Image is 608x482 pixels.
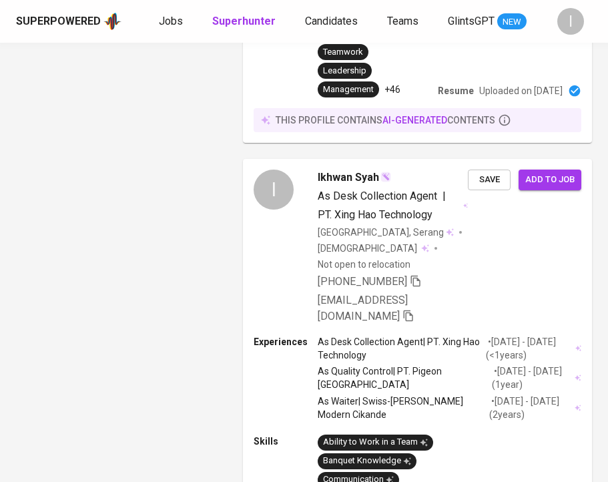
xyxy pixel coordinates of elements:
[212,13,278,30] a: Superhunter
[318,190,437,202] span: As Desk Collection Agent
[254,335,318,348] p: Experiences
[323,65,366,77] div: Leadership
[103,11,121,31] img: app logo
[318,208,432,221] span: PT. Xing Hao Technology
[492,365,573,391] p: • [DATE] - [DATE] ( 1 year )
[318,275,407,288] span: [PHONE_NUMBER]
[323,436,428,449] div: Ability to Work in a Team
[323,46,363,59] div: Teamwork
[318,335,486,362] p: As Desk Collection Agent | PT. Xing Hao Technology
[438,84,474,97] p: Resume
[305,15,358,27] span: Candidates
[380,172,391,182] img: magic_wand.svg
[212,15,276,27] b: Superhunter
[448,15,495,27] span: GlintsGPT
[276,113,495,127] p: this profile contains contents
[318,258,410,271] p: Not open to relocation
[16,14,101,29] div: Superpowered
[442,188,446,204] span: |
[468,170,511,190] button: Save
[318,170,379,186] span: Ikhwan Syah
[159,15,183,27] span: Jobs
[16,11,121,31] a: Superpoweredapp logo
[525,172,575,188] span: Add to job
[448,13,527,30] a: GlintsGPT NEW
[475,172,504,188] span: Save
[479,84,563,97] p: Uploaded on [DATE]
[323,83,374,96] div: Management
[557,8,584,35] div: I
[387,13,421,30] a: Teams
[318,365,492,391] p: As Quality Control | PT. Pigeon [GEOGRAPHIC_DATA]
[497,15,527,29] span: NEW
[519,170,581,190] button: Add to job
[486,335,573,362] p: • [DATE] - [DATE] ( <1 years )
[318,226,454,239] div: [GEOGRAPHIC_DATA], Serang
[382,115,447,126] span: AI-generated
[489,395,573,421] p: • [DATE] - [DATE] ( 2 years )
[323,455,411,467] div: Banquet Knowledge
[318,294,408,322] span: [EMAIL_ADDRESS][DOMAIN_NAME]
[387,15,418,27] span: Teams
[159,13,186,30] a: Jobs
[305,13,360,30] a: Candidates
[318,242,419,255] span: [DEMOGRAPHIC_DATA]
[254,435,318,448] p: Skills
[318,395,489,421] p: As Waiter | Swiss-[PERSON_NAME] Modern Cikande
[254,170,294,210] div: I
[384,83,400,96] p: +46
